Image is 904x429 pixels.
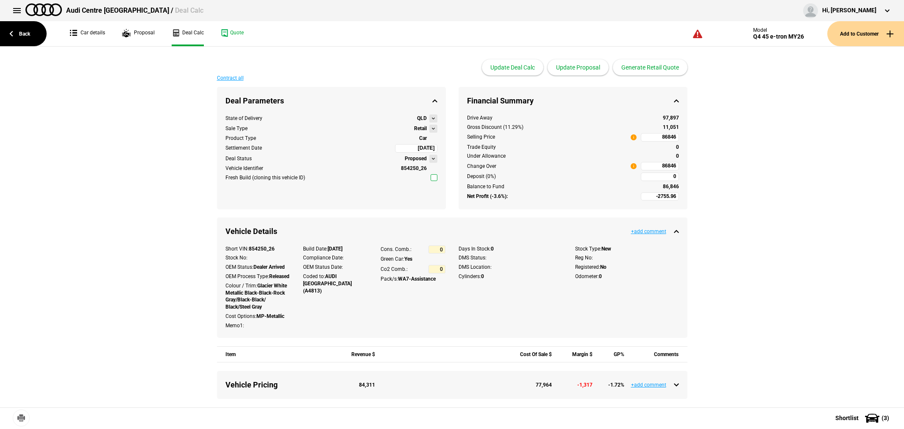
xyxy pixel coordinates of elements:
div: Settlement Date [225,145,262,152]
div: Deposit (0%) [467,173,637,180]
span: Deal Calc [175,6,203,14]
button: Generate Retail Quote [613,59,687,75]
div: Coded to: [303,273,368,294]
div: Vehicle Details [217,217,687,245]
strong: New [601,246,611,252]
div: Stock No: [225,254,290,262]
strong: [DATE] [328,246,342,252]
strong: 97,897 [663,115,679,121]
strong: Proposed [405,155,427,162]
strong: Glacier White Metallic Black-Black-Rock Gray/Black-Black/ Black/Steel Gray [225,283,287,310]
div: Hi, [PERSON_NAME] [822,6,876,15]
strong: MP-Metallic [256,313,284,319]
button: Shortlist(3) [823,407,904,429]
strong: Net Profit (-3.6%): [467,193,508,200]
strong: Yes [404,256,412,262]
div: Short VIN: [225,245,290,253]
input: 86846 [641,133,679,142]
strong: No [600,264,606,270]
strong: 0 [491,246,494,252]
div: Margin $ [561,347,592,362]
div: Product Type [225,135,256,142]
button: Add to Customer [827,21,904,46]
div: Revenue $ [343,347,375,362]
div: DMS Location: [459,264,562,271]
input: 13/10/2025 [395,144,437,153]
div: Green Car: [381,256,445,263]
div: Stock Type: [575,245,679,253]
button: +add comment [631,382,666,387]
button: Contract all [217,75,244,81]
img: audi.png [25,3,62,16]
div: OEM Process Type: [225,273,290,280]
div: State of Delivery [225,115,262,122]
strong: 0 [481,273,484,279]
strong: -1,317 [577,382,592,388]
div: Comments [633,347,679,362]
a: Proposal [122,21,155,46]
div: Audi Centre [GEOGRAPHIC_DATA] / [66,6,203,15]
div: Trade Equity [467,144,637,151]
div: Change Over [467,163,496,170]
div: Balance to Fund [467,183,637,190]
span: ( 3 ) [882,415,889,421]
div: Sale Type [225,125,248,132]
span: i [631,163,637,169]
div: OEM Status Date: [303,264,368,271]
div: Vehicle Identifier [225,165,263,172]
div: Co2 Comb.: [381,266,408,273]
strong: 0 [599,273,602,279]
strong: 77,964 [536,382,552,388]
input: 86846 [641,162,679,170]
div: -1.72 % [602,382,625,389]
strong: Released [269,273,289,279]
div: Fresh Build (cloning this vehicle ID) [225,174,305,181]
div: Deal Parameters [217,87,446,114]
div: Cost Of Sale $ [515,347,552,362]
div: Odometer: [575,273,679,280]
div: Memo1: [225,322,290,329]
span: Shortlist [835,415,859,421]
div: Registered: [575,264,679,271]
div: Item [225,347,334,362]
input: -2755.96 [641,192,679,201]
div: Under Allowance [467,153,637,160]
div: Cons. Comb.: [381,246,412,253]
div: Deal Status [225,155,252,162]
strong: 0 [676,153,679,159]
strong: AUDI [GEOGRAPHIC_DATA] (A4813) [303,273,352,294]
div: Cost Options: [225,313,290,320]
input: 0 [641,173,679,181]
strong: WA7-Assistance [398,276,436,282]
div: Days In Stock: [459,245,562,253]
button: +add comment [631,229,666,234]
span: i [631,134,637,140]
div: Financial Summary [459,87,687,114]
div: Vehicle Pricing [225,379,334,390]
input: 0 [428,265,445,273]
div: Cylinders: [459,273,562,280]
strong: 0 [676,144,679,150]
button: Update Proposal [548,59,609,75]
strong: 84,311 [359,382,375,388]
button: Update Deal Calc [482,59,543,75]
a: Car details [70,21,105,46]
strong: 86,846 [663,184,679,189]
a: Quote [221,21,244,46]
a: Deal Calc [172,21,204,46]
strong: QLD [417,115,427,122]
strong: 854250_26 [249,246,275,252]
strong: Car [419,135,427,141]
div: DMS Status: [459,254,562,262]
div: Pack/s: [381,276,445,283]
div: Selling Price [467,134,495,141]
div: Q4 45 e-tron MY26 [753,33,804,40]
strong: Dealer Arrived [253,264,285,270]
div: GP% [602,347,625,362]
div: Reg No: [575,254,679,262]
div: OEM Status: [225,264,290,271]
div: Compliance Date: [303,254,368,262]
div: Gross Discount (11.29%) [467,124,637,131]
input: 0 [428,245,445,254]
div: Model [753,27,804,33]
